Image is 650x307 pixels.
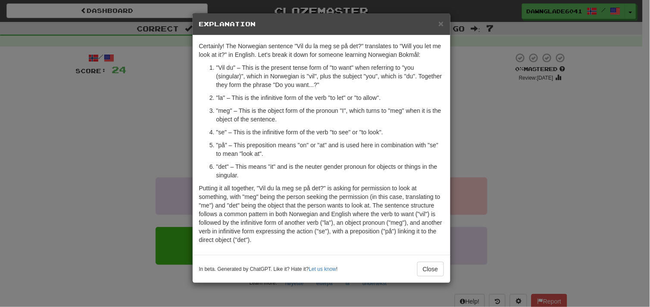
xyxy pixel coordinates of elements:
[216,128,444,136] p: "se" – This is the infinitive form of the verb "to see" or "to look".
[216,63,444,89] p: "Vil du" – This is the present tense form of "to want" when referring to "you (singular)", which ...
[417,262,444,276] button: Close
[199,184,444,244] p: Putting it all together, "Vil du la meg se på det?" is asking for permission to look at something...
[199,266,338,273] small: In beta. Generated by ChatGPT. Like it? Hate it? !
[216,93,444,102] p: "la" – This is the infinitive form of the verb "to let" or "to allow".
[199,20,444,28] h5: Explanation
[438,19,444,28] span: ×
[309,266,336,272] a: Let us know
[438,19,444,28] button: Close
[216,141,444,158] p: "på" – This preposition means "on" or "at" and is used here in combination with "se" to mean "loo...
[216,162,444,180] p: "det" – This means "it" and is the neuter gender pronoun for objects or things in the singular.
[199,42,444,59] p: Certainly! The Norwegian sentence "Vil du la meg se på det?" translates to "Will you let me look ...
[216,106,444,124] p: "meg" – This is the object form of the pronoun "I", which turns to "meg" when it is the object of...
